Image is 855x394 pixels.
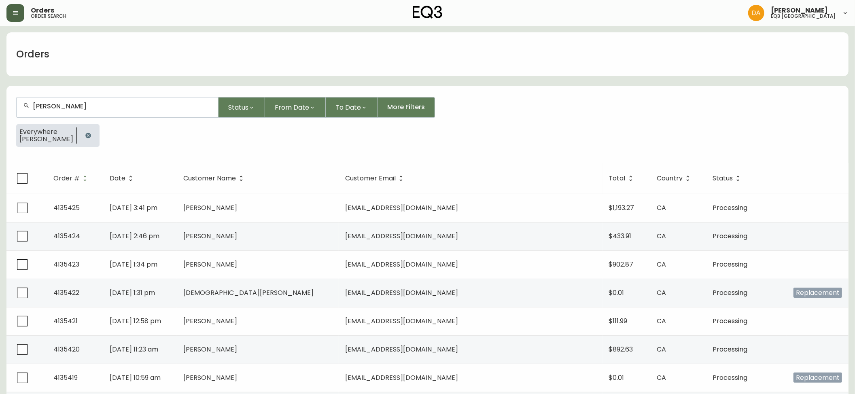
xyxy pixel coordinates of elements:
span: 4135419 [53,373,78,382]
button: More Filters [378,97,435,118]
span: Total [609,176,626,181]
button: Status [219,97,265,118]
span: [DATE] 11:23 am [110,345,158,354]
span: CA [657,288,666,297]
span: Customer Email [345,175,406,182]
span: $433.91 [609,231,632,241]
img: logo [413,6,443,19]
span: 4135425 [53,203,80,212]
span: CA [657,203,666,212]
span: CA [657,316,666,326]
span: $0.01 [609,288,624,297]
span: $0.01 [609,373,624,382]
span: Status [713,175,743,182]
span: [EMAIL_ADDRESS][DOMAIN_NAME] [345,260,458,269]
span: To Date [335,102,361,112]
span: Processing [713,231,747,241]
span: [DATE] 1:31 pm [110,288,155,297]
span: $111.99 [609,316,628,326]
span: More Filters [387,103,425,112]
span: 4135421 [53,316,78,326]
span: Country [657,175,693,182]
span: CA [657,373,666,382]
h1: Orders [16,47,49,61]
span: [PERSON_NAME] [19,136,73,143]
span: 4135423 [53,260,79,269]
span: Orders [31,7,54,14]
span: Processing [713,345,747,354]
img: dd1a7e8db21a0ac8adbf82b84ca05374 [748,5,764,21]
span: 4135422 [53,288,79,297]
span: [EMAIL_ADDRESS][DOMAIN_NAME] [345,345,458,354]
span: Processing [713,316,747,326]
button: To Date [326,97,378,118]
span: [DATE] 1:34 pm [110,260,157,269]
input: Search [33,102,212,110]
span: [PERSON_NAME] [183,373,237,382]
span: [DEMOGRAPHIC_DATA][PERSON_NAME] [183,288,314,297]
span: [EMAIL_ADDRESS][DOMAIN_NAME] [345,231,458,241]
span: Order # [53,175,90,182]
span: Customer Name [183,176,236,181]
span: [EMAIL_ADDRESS][DOMAIN_NAME] [345,316,458,326]
span: CA [657,260,666,269]
span: [PERSON_NAME] [183,345,237,354]
span: Country [657,176,683,181]
span: [DATE] 12:58 pm [110,316,161,326]
span: Status [228,102,248,112]
span: Customer Email [345,176,396,181]
span: Processing [713,373,747,382]
span: [DATE] 3:41 pm [110,203,157,212]
span: Processing [713,260,747,269]
h5: order search [31,14,66,19]
span: Everywhere [19,128,73,136]
span: [PERSON_NAME] [183,316,237,326]
span: [EMAIL_ADDRESS][DOMAIN_NAME] [345,203,458,212]
button: From Date [265,97,326,118]
span: CA [657,345,666,354]
span: Date [110,175,136,182]
span: Processing [713,203,747,212]
span: 4135424 [53,231,80,241]
span: $1,193.27 [609,203,634,212]
h5: eq3 [GEOGRAPHIC_DATA] [771,14,836,19]
span: [EMAIL_ADDRESS][DOMAIN_NAME] [345,373,458,382]
span: Processing [713,288,747,297]
span: Total [609,175,636,182]
span: $892.63 [609,345,633,354]
span: [EMAIL_ADDRESS][DOMAIN_NAME] [345,288,458,297]
span: [DATE] 2:46 pm [110,231,159,241]
span: [PERSON_NAME] [183,260,237,269]
span: Order # [53,176,80,181]
span: Status [713,176,733,181]
span: 4135420 [53,345,80,354]
span: Date [110,176,125,181]
span: $902.87 [609,260,634,269]
span: [PERSON_NAME] [183,203,237,212]
span: Customer Name [183,175,246,182]
span: From Date [275,102,309,112]
span: [PERSON_NAME] [183,231,237,241]
span: [PERSON_NAME] [771,7,828,14]
span: Replacement [793,373,842,383]
span: Replacement [793,288,842,298]
span: [DATE] 10:59 am [110,373,161,382]
span: CA [657,231,666,241]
